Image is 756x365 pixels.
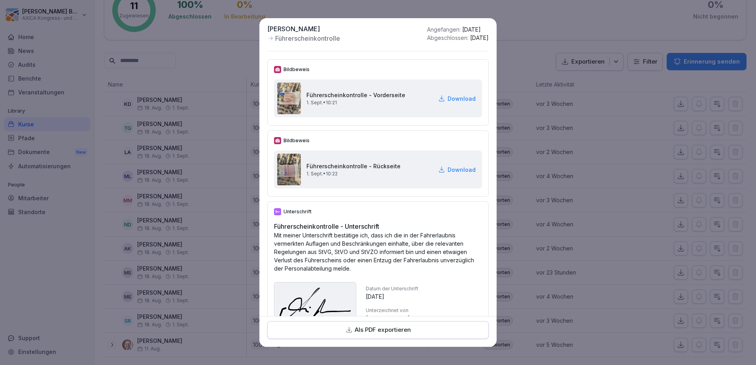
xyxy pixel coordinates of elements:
img: mephc0hskcis1ke060vxsolx.png [277,154,301,185]
h2: Führerscheinkontrolle - Vorderseite [306,91,405,99]
p: Angefangen : [427,25,489,34]
span: [DATE] [470,34,489,41]
p: Datum der Unterschrift [366,285,418,292]
h2: Führerscheinkontrolle - Rückseite [306,162,401,170]
span: [DATE] [462,26,481,33]
img: sdgmkzqtgweu4wyga3oxnndn.png [277,83,301,114]
p: Führerscheinkontrolle [275,34,340,43]
p: Abgeschlossen : [427,34,489,42]
p: Als PDF exportieren [355,325,411,335]
p: 1. Sept. • 10:22 [306,170,401,177]
p: Download [448,166,476,174]
p: Mit meiner Unterschrift bestätige ich, dass ich die in der Fahrerlaubnis vermerkten Auflagen und ... [274,231,482,273]
h2: Führerscheinkontrolle - Unterschrift [274,222,482,231]
p: [DATE] [366,292,418,301]
p: [PERSON_NAME] [366,314,418,322]
p: Bildbeweis [283,66,310,73]
button: Als PDF exportieren [267,321,489,339]
p: [PERSON_NAME] [267,24,340,34]
p: Bildbeweis [283,137,310,144]
p: 1. Sept. • 10:21 [306,99,405,106]
p: Unterschrift [283,208,312,215]
p: Download [448,94,476,103]
p: Unterzeichnet von [366,307,418,314]
img: km8oyt2b7nq7fbwrtn1ooqny.svg [278,286,353,322]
